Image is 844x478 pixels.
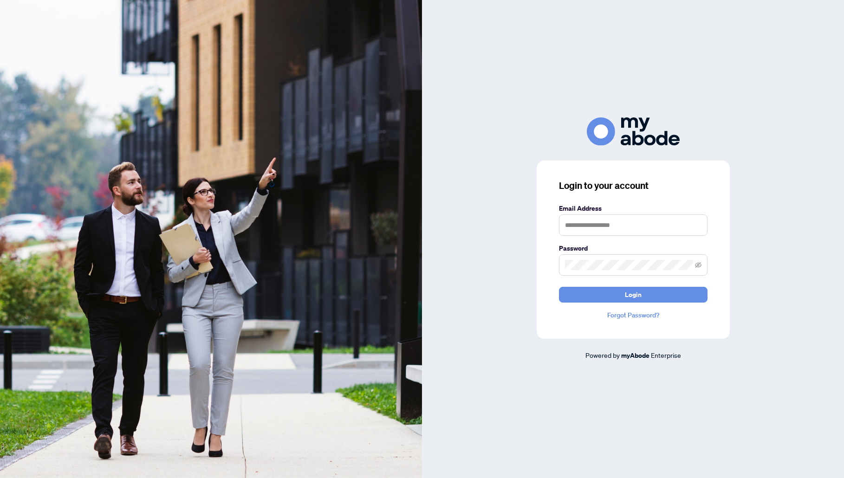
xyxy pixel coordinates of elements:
[559,243,708,253] label: Password
[559,310,708,320] a: Forgot Password?
[621,350,649,361] a: myAbode
[625,287,642,302] span: Login
[587,117,680,146] img: ma-logo
[559,203,708,213] label: Email Address
[651,351,681,359] span: Enterprise
[559,287,708,303] button: Login
[585,351,620,359] span: Powered by
[695,262,701,268] span: eye-invisible
[559,179,708,192] h3: Login to your account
